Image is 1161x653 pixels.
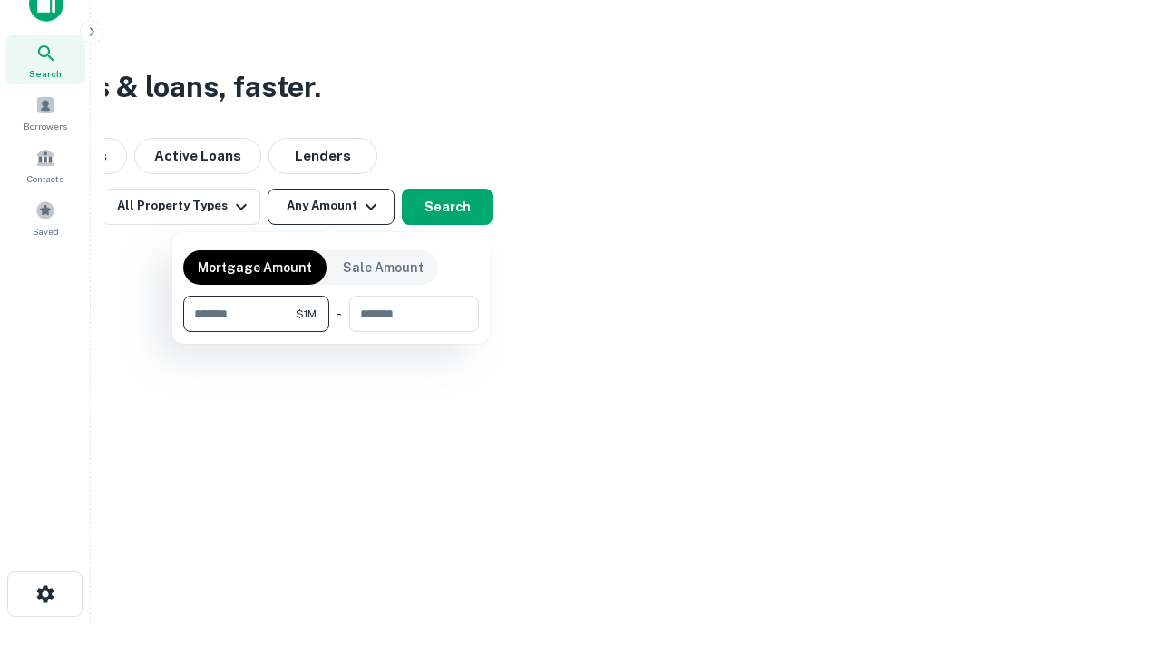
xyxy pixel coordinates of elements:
[1070,508,1161,595] iframe: Chat Widget
[198,258,312,278] p: Mortgage Amount
[343,258,424,278] p: Sale Amount
[337,296,342,332] div: -
[296,306,317,322] span: $1M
